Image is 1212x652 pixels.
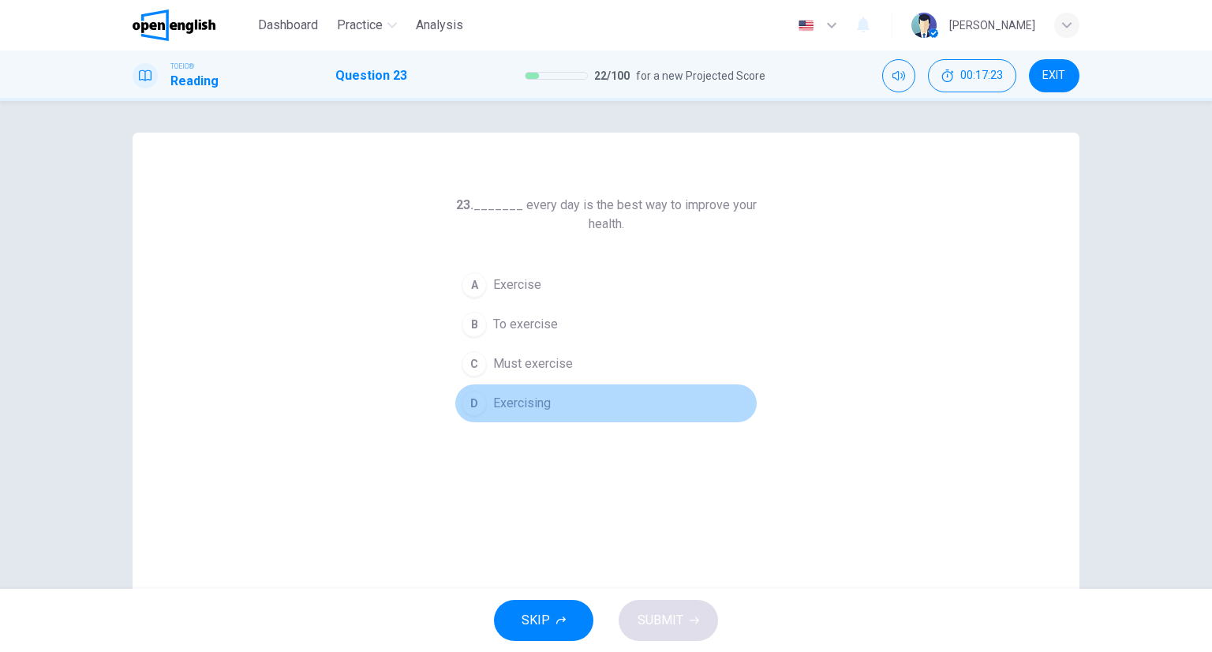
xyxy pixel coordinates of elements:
h6: _______ every day is the best way to improve your health. [454,196,757,234]
span: Exercise [493,275,541,294]
button: 00:17:23 [928,59,1016,92]
div: B [462,312,487,337]
span: 00:17:23 [960,69,1003,82]
button: EXIT [1029,59,1079,92]
span: Analysis [416,16,463,35]
div: A [462,272,487,298]
button: Analysis [410,11,469,39]
span: Practice [337,16,383,35]
span: Dashboard [258,16,318,35]
img: OpenEnglish logo [133,9,215,41]
h1: Question 23 [335,66,407,85]
div: Mute [882,59,915,92]
button: Dashboard [252,11,324,39]
span: for a new Projected Score [636,66,765,85]
div: C [462,351,487,377]
h1: Reading [170,72,219,91]
div: [PERSON_NAME] [949,16,1035,35]
strong: 23. [456,197,473,212]
div: D [462,391,487,416]
button: DExercising [454,384,757,423]
button: Practice [331,11,403,39]
span: EXIT [1042,69,1065,82]
span: TOEIC® [170,61,194,72]
img: Profile picture [911,13,937,38]
button: SKIP [494,600,593,641]
span: 22 / 100 [594,66,630,85]
img: en [796,20,816,32]
div: Hide [928,59,1016,92]
button: CMust exercise [454,344,757,384]
button: AExercise [454,265,757,305]
button: BTo exercise [454,305,757,344]
a: OpenEnglish logo [133,9,252,41]
span: Exercising [493,394,551,413]
span: SKIP [522,609,550,631]
span: Must exercise [493,354,573,373]
span: To exercise [493,315,558,334]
